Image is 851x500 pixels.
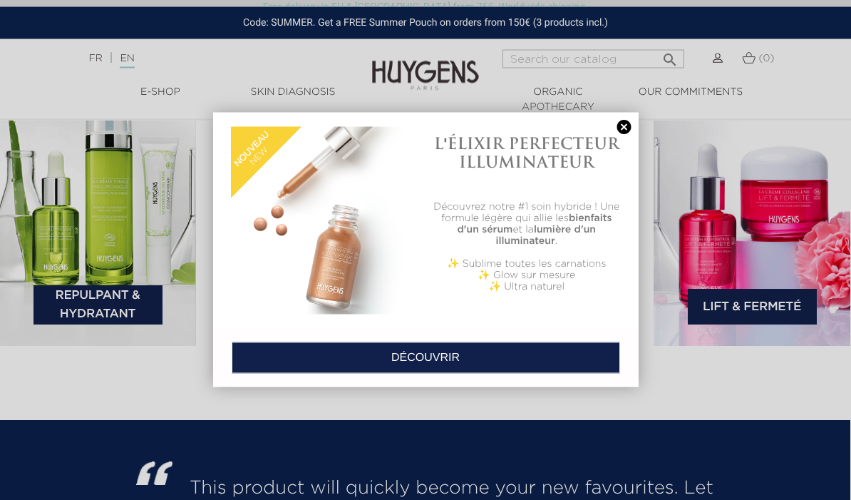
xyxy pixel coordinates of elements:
p: ✨ Sublime toutes les carnations [433,258,621,270]
p: ✨ Ultra naturel [433,281,621,292]
b: lumière d'un illuminateur [495,225,596,246]
p: Découvrez notre #1 soin hybride ! Une formule légère qui allie les et la . [433,201,621,247]
p: ✨ Glow sur mesure [433,270,621,281]
b: bienfaits d'un sérum [457,213,612,235]
a: DÉCOUVRIR [232,342,620,374]
h1: L'ÉLIXIR PERFECTEUR ILLUMINATEUR [433,134,621,172]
